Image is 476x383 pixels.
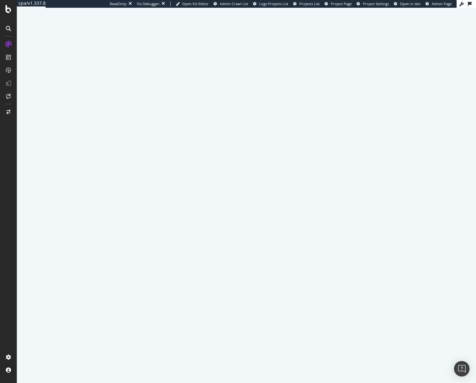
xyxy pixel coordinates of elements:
[253,1,288,6] a: Logs Projects List
[182,1,209,6] span: Open Viz Editor
[432,1,452,6] span: Admin Page
[293,1,320,6] a: Projects List
[363,1,389,6] span: Project Settings
[454,361,470,377] div: Open Intercom Messenger
[325,1,352,6] a: Project Page
[426,1,452,6] a: Admin Page
[259,1,288,6] span: Logs Projects List
[176,1,209,6] a: Open Viz Editor
[394,1,421,6] a: Open in dev
[299,1,320,6] span: Projects List
[110,1,127,6] div: ReadOnly:
[331,1,352,6] span: Project Page
[357,1,389,6] a: Project Settings
[214,1,248,6] a: Admin Crawl List
[220,1,248,6] span: Admin Crawl List
[137,1,160,6] div: Viz Debugger:
[400,1,421,6] span: Open in dev
[223,179,270,202] div: animation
